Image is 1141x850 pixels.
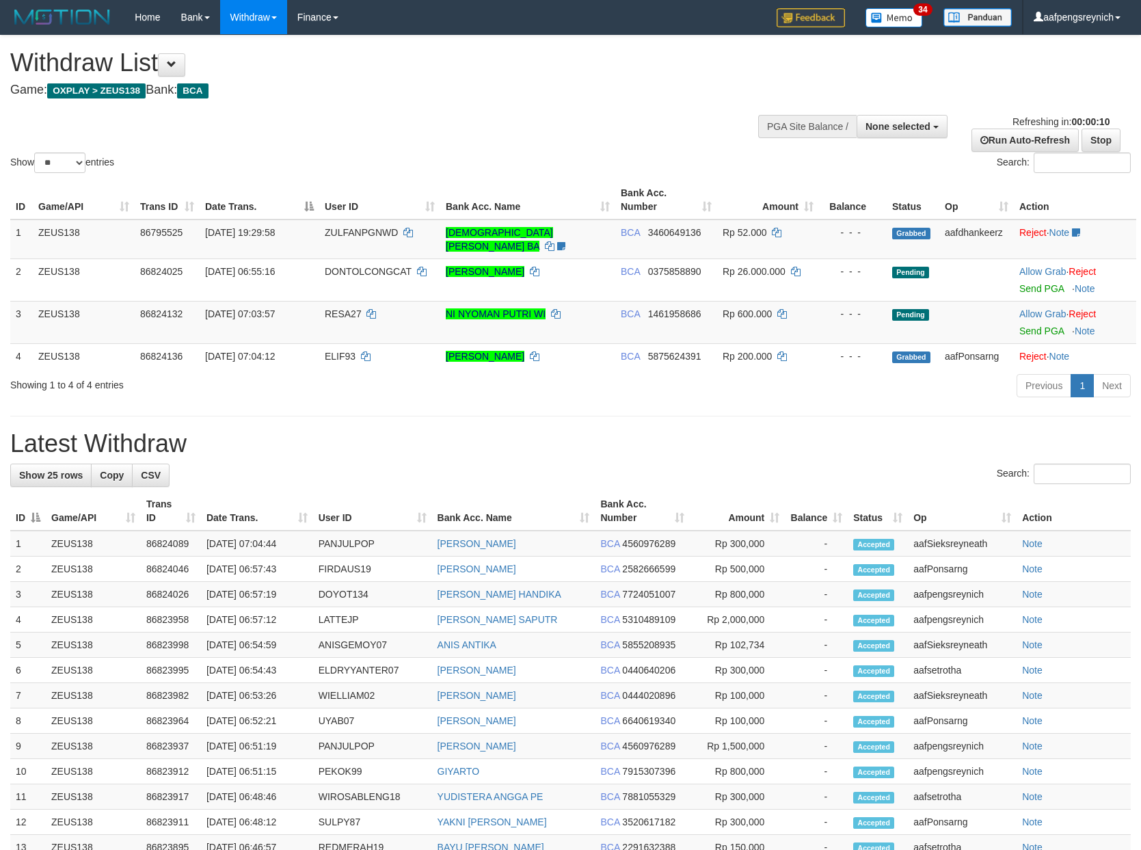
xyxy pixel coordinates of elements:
span: BCA [600,791,619,802]
td: 4 [10,343,33,369]
a: Allow Grab [1019,266,1066,277]
a: Note [1075,326,1095,336]
a: Note [1022,665,1043,676]
td: - [785,734,848,759]
a: [PERSON_NAME] SAPUTR [438,614,558,625]
h1: Latest Withdraw [10,430,1131,457]
td: LATTEJP [313,607,432,633]
td: - [785,810,848,835]
td: Rp 2,000,000 [690,607,785,633]
input: Search: [1034,464,1131,484]
a: Note [1022,538,1043,549]
span: [DATE] 07:03:57 [205,308,275,319]
span: Accepted [853,792,894,803]
td: aafSieksreyneath [908,633,1017,658]
td: [DATE] 06:48:46 [201,784,313,810]
td: PANJULPOP [313,531,432,557]
td: aafpengsreynich [908,582,1017,607]
a: Note [1022,816,1043,827]
span: Copy 0375858890 to clipboard [648,266,701,277]
a: [PERSON_NAME] [438,715,516,726]
a: Note [1022,715,1043,726]
span: Show 25 rows [19,470,83,481]
td: ZEUS138 [46,582,141,607]
span: Accepted [853,741,894,753]
th: Amount: activate to sort column ascending [690,492,785,531]
span: [DATE] 19:29:58 [205,227,275,238]
td: 11 [10,784,46,810]
div: PGA Site Balance / [758,115,857,138]
span: BCA [600,639,619,650]
a: [PERSON_NAME] [446,266,524,277]
a: Note [1022,589,1043,600]
td: - [785,658,848,683]
td: ZEUS138 [46,759,141,784]
span: Copy 4560976289 to clipboard [622,741,675,752]
td: WIELLIAM02 [313,683,432,708]
td: ZEUS138 [46,658,141,683]
span: BCA [600,589,619,600]
th: Date Trans.: activate to sort column descending [200,181,319,220]
td: Rp 102,734 [690,633,785,658]
td: ZEUS138 [33,220,135,259]
span: BCA [600,538,619,549]
td: ZEUS138 [33,258,135,301]
th: Game/API: activate to sort column ascending [33,181,135,220]
th: Game/API: activate to sort column ascending [46,492,141,531]
td: 7 [10,683,46,708]
span: Copy 5875624391 to clipboard [648,351,701,362]
span: Copy 5310489109 to clipboard [622,614,675,625]
span: BCA [600,816,619,827]
th: Action [1014,181,1136,220]
span: Copy 3520617182 to clipboard [622,816,675,827]
td: Rp 800,000 [690,759,785,784]
a: [PERSON_NAME] HANDIKA [438,589,561,600]
span: BCA [600,563,619,574]
span: 86824025 [140,266,183,277]
a: Reject [1019,351,1047,362]
a: Reject [1069,308,1096,319]
td: ZEUS138 [46,607,141,633]
span: [DATE] 07:04:12 [205,351,275,362]
span: ELIF93 [325,351,355,362]
a: Note [1022,563,1043,574]
a: Send PGA [1019,326,1064,336]
td: aafpengsreynich [908,759,1017,784]
a: Note [1022,766,1043,777]
span: · [1019,266,1069,277]
td: Rp 100,000 [690,683,785,708]
span: DONTOLCONGCAT [325,266,412,277]
td: · [1014,301,1136,343]
span: Copy 6640619340 to clipboard [622,715,675,726]
span: Accepted [853,615,894,626]
th: Trans ID: activate to sort column ascending [135,181,200,220]
span: None selected [865,121,930,132]
td: 3 [10,582,46,607]
td: aafPonsarng [908,810,1017,835]
a: [PERSON_NAME] [438,690,516,701]
td: ZEUS138 [46,784,141,810]
td: [DATE] 06:48:12 [201,810,313,835]
span: 86795525 [140,227,183,238]
td: 86824089 [141,531,201,557]
span: BCA [600,690,619,701]
span: Pending [892,267,929,278]
td: aafsetrotha [908,784,1017,810]
td: Rp 800,000 [690,582,785,607]
td: 1 [10,220,33,259]
td: 86823911 [141,810,201,835]
th: Op: activate to sort column ascending [939,181,1014,220]
a: Next [1093,374,1131,397]
span: Pending [892,309,929,321]
div: - - - [824,226,881,239]
img: panduan.png [943,8,1012,27]
td: - [785,683,848,708]
a: Note [1022,614,1043,625]
td: [DATE] 06:54:43 [201,658,313,683]
span: 86824136 [140,351,183,362]
td: FIRDAUS19 [313,557,432,582]
td: 9 [10,734,46,759]
td: ZEUS138 [46,734,141,759]
td: aafpengsreynich [908,607,1017,633]
a: Previous [1017,374,1071,397]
